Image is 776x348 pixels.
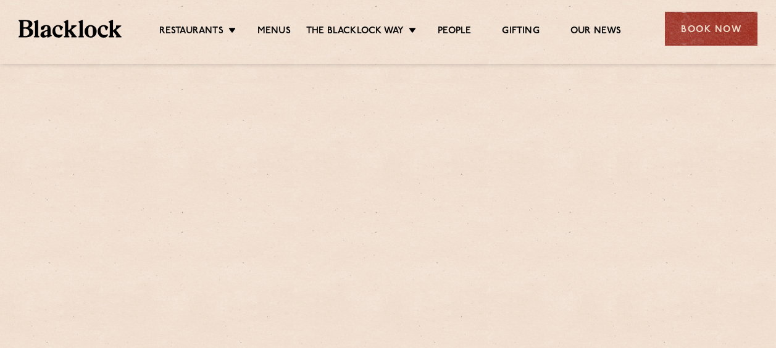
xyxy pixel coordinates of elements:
a: Our News [570,25,622,39]
img: BL_Textured_Logo-footer-cropped.svg [19,20,122,37]
a: Restaurants [159,25,223,39]
a: Menus [257,25,291,39]
a: The Blacklock Way [306,25,404,39]
a: People [438,25,471,39]
a: Gifting [502,25,539,39]
div: Book Now [665,12,757,46]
